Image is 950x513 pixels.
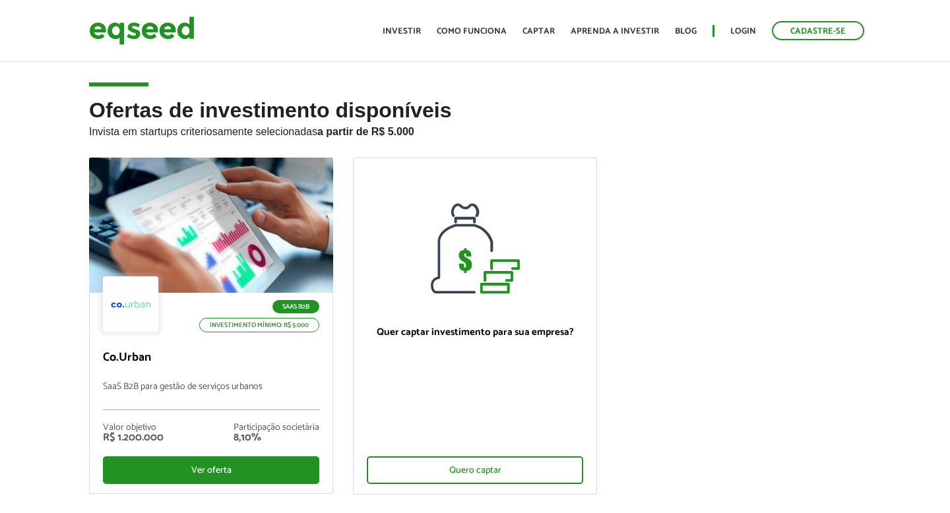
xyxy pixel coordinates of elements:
a: Investir [383,27,421,36]
div: 8,10% [234,433,319,443]
a: Cadastre-se [772,21,864,40]
a: Blog [675,27,697,36]
div: Participação societária [234,423,319,433]
p: Invista em startups criteriosamente selecionadas [89,122,861,138]
a: Login [730,27,756,36]
div: R$ 1.200.000 [103,433,164,443]
p: Co.Urban [103,351,319,365]
a: SaaS B2B Investimento mínimo: R$ 5.000 Co.Urban SaaS B2B para gestão de serviços urbanos Valor ob... [89,158,333,494]
strong: a partir de R$ 5.000 [317,126,414,137]
div: Valor objetivo [103,423,164,433]
a: Captar [522,27,555,36]
div: Ver oferta [103,456,319,484]
a: Como funciona [437,27,507,36]
h2: Ofertas de investimento disponíveis [89,99,861,158]
a: Quer captar investimento para sua empresa? Quero captar [353,158,597,495]
p: Quer captar investimento para sua empresa? [367,326,583,338]
p: SaaS B2B [272,300,319,313]
p: SaaS B2B para gestão de serviços urbanos [103,382,319,410]
p: Investimento mínimo: R$ 5.000 [199,318,319,332]
a: Aprenda a investir [571,27,659,36]
div: Quero captar [367,456,583,484]
img: EqSeed [89,13,195,48]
